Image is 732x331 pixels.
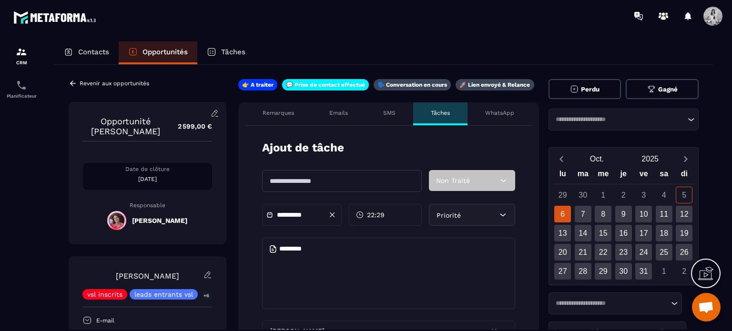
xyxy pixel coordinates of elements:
[83,116,168,136] p: Opportunité [PERSON_NAME]
[2,72,41,106] a: schedulerschedulerPlanificateur
[613,167,634,184] div: je
[635,225,652,241] div: 17
[83,202,212,209] p: Responsable
[615,263,632,280] div: 30
[635,206,652,222] div: 10
[329,109,348,117] p: Emails
[615,206,632,222] div: 9
[197,41,255,64] a: Tâches
[377,81,447,89] p: 🗣️ Conversation en cours
[575,206,591,222] div: 7
[134,291,193,298] p: leads entrants vsl
[575,263,591,280] div: 28
[575,244,591,261] div: 21
[615,225,632,241] div: 16
[436,177,470,184] span: Non Traité
[676,225,692,241] div: 19
[83,165,212,173] p: Date de clôture
[485,109,514,117] p: WhatsApp
[656,187,672,203] div: 4
[635,263,652,280] div: 31
[132,217,187,224] h5: [PERSON_NAME]
[575,225,591,241] div: 14
[2,60,41,65] p: CRM
[367,210,385,220] span: 22:29
[2,93,41,99] p: Planificateur
[13,9,99,26] img: logo
[676,244,692,261] div: 26
[595,206,611,222] div: 8
[656,244,672,261] div: 25
[549,79,621,99] button: Perdu
[142,48,188,56] p: Opportunités
[437,211,461,219] span: Priorité
[635,187,652,203] div: 3
[262,140,344,156] p: Ajout de tâche
[634,167,654,184] div: ve
[656,263,672,280] div: 1
[626,79,699,99] button: Gagné
[242,81,274,89] p: 👉 A traiter
[553,187,695,280] div: Calendar days
[674,167,695,184] div: di
[87,291,122,298] p: vsl inscrits
[54,41,119,64] a: Contacts
[595,187,611,203] div: 1
[581,86,600,93] span: Perdu
[554,187,571,203] div: 29
[656,225,672,241] div: 18
[96,317,114,324] p: E-mail
[116,271,179,281] a: [PERSON_NAME]
[554,263,571,280] div: 27
[635,244,652,261] div: 24
[16,80,27,91] img: scheduler
[595,225,611,241] div: 15
[595,244,611,261] div: 22
[286,81,365,89] p: 💬 Prise de contact effectué
[654,167,674,184] div: sa
[200,291,213,301] p: +6
[593,167,614,184] div: me
[656,206,672,222] div: 11
[80,80,149,87] p: Revenir aux opportunités
[676,187,692,203] div: 5
[431,109,450,117] p: Tâches
[78,48,109,56] p: Contacts
[554,206,571,222] div: 6
[692,293,721,321] div: Ouvrir le chat
[168,117,212,136] p: 2 599,00 €
[552,299,669,308] input: Search for option
[553,167,573,184] div: lu
[221,48,245,56] p: Tâches
[570,150,624,167] button: Open months overlay
[658,86,678,93] span: Gagné
[263,109,294,117] p: Remarques
[676,263,692,280] div: 2
[595,263,611,280] div: 29
[383,109,396,117] p: SMS
[677,152,694,165] button: Next month
[676,206,692,222] div: 12
[553,152,570,165] button: Previous month
[553,167,695,280] div: Calendar wrapper
[573,167,593,184] div: ma
[552,115,686,124] input: Search for option
[623,150,677,167] button: Open years overlay
[119,41,197,64] a: Opportunités
[459,81,530,89] p: 🚀 Lien envoyé & Relance
[615,244,632,261] div: 23
[615,187,632,203] div: 2
[83,175,212,183] p: [DATE]
[575,187,591,203] div: 30
[16,46,27,58] img: formation
[554,225,571,241] div: 13
[549,292,682,314] div: Search for option
[554,244,571,261] div: 20
[2,39,41,72] a: formationformationCRM
[549,109,699,130] div: Search for option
